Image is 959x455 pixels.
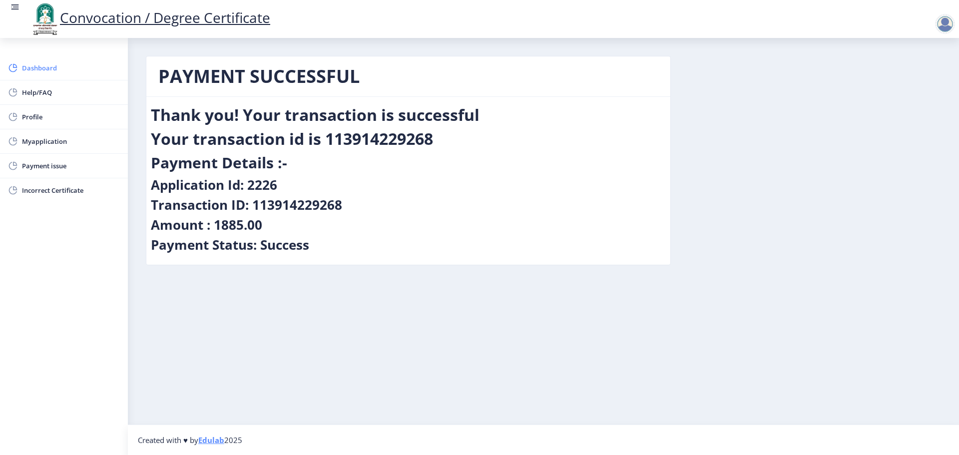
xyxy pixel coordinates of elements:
[22,62,120,74] span: Dashboard
[22,86,120,98] span: Help/FAQ
[151,177,277,193] h4: Application Id: 2226
[151,197,342,213] h4: Transaction ID: 113914229268
[158,64,658,88] h1: PAYMENT SUCCESSFUL
[30,2,60,36] img: logo
[22,135,120,147] span: Myapplication
[151,105,479,125] h2: Thank you! Your transaction is successful
[22,184,120,196] span: Incorrect Certificate
[22,160,120,172] span: Payment issue
[30,8,270,27] a: Convocation / Degree Certificate
[151,153,287,173] h3: Payment Details :-
[138,435,242,445] span: Created with ♥ by 2025
[151,237,309,253] h4: Payment Status: Success
[198,435,224,445] a: Edulab
[22,111,120,123] span: Profile
[151,217,262,233] h4: Amount : 1885.00
[151,129,433,149] h2: Your transaction id is 113914229268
